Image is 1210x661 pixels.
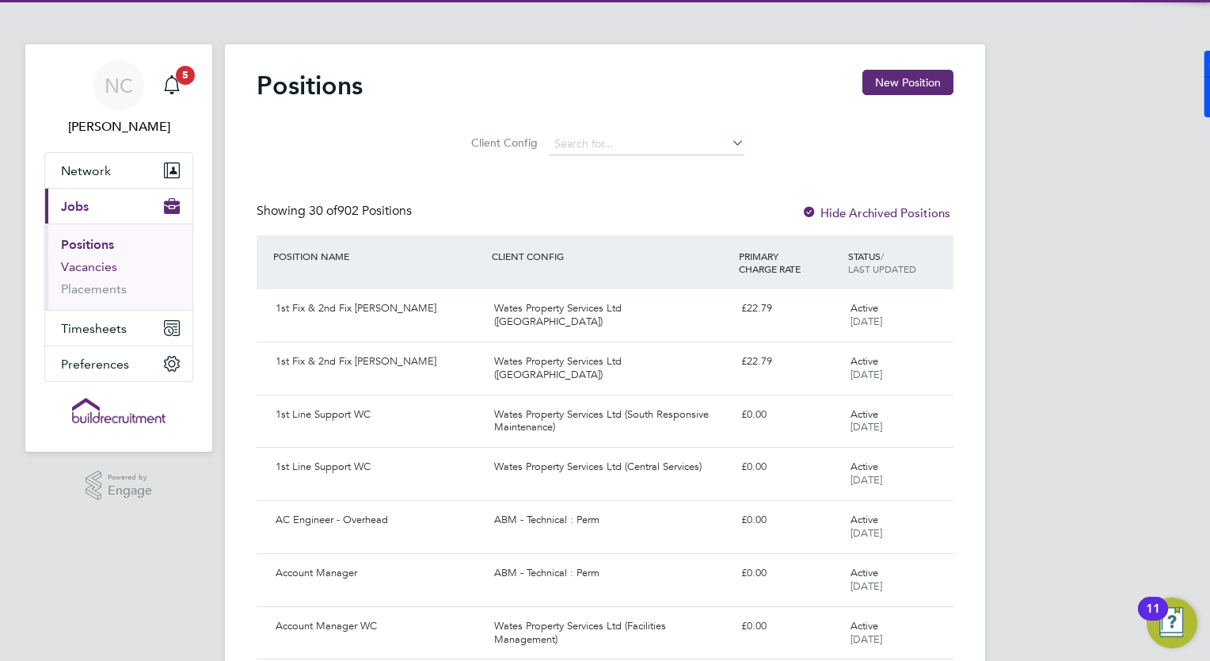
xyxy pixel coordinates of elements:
[850,513,878,526] span: Active
[44,117,193,136] span: Natalie Carr
[108,471,152,484] span: Powered by
[61,259,117,274] a: Vacancies
[44,60,193,136] a: NC[PERSON_NAME]
[108,484,152,498] span: Engage
[850,368,882,381] span: [DATE]
[735,613,844,640] div: £0.00
[1147,598,1197,648] button: Open Resource Center, 11 new notifications
[850,632,882,646] span: [DATE]
[61,357,129,372] span: Preferences
[86,471,153,501] a: Powered byEngage
[269,402,488,428] div: 1st Line Support WC
[25,44,212,452] nav: Main navigation
[844,242,953,283] div: STATUS
[862,70,953,95] button: New Position
[44,398,193,423] a: Go to home page
[735,507,844,533] div: £0.00
[257,70,363,101] h2: Positions
[850,354,878,368] span: Active
[850,579,882,593] span: [DATE]
[549,133,744,155] input: Search for...
[269,613,488,640] div: Account Manager WC
[735,242,844,283] div: PRIMARY CHARGE RATE
[45,189,192,224] button: Jobs
[850,460,878,473] span: Active
[488,560,734,586] div: ABM - Technical : Perm
[488,454,734,480] div: Wates Property Services Ltd (Central Services)
[735,454,844,480] div: £0.00
[269,507,488,533] div: AC Engineer - Overhead
[850,619,878,632] span: Active
[850,407,878,421] span: Active
[61,321,127,336] span: Timesheets
[269,349,488,375] div: 1st Fix & 2nd Fix [PERSON_NAME]
[269,296,488,322] div: 1st Fix & 2nd Fix [PERSON_NAME]
[61,237,114,252] a: Positions
[801,205,950,220] label: Hide Archived Positions
[488,402,734,441] div: Wates Property Services Ltd (South Responsive Maintenance)
[488,349,734,388] div: Wates Property Services Ltd ([GEOGRAPHIC_DATA])
[269,454,488,480] div: 1st Line Support WC
[72,398,166,423] img: buildrec-logo-retina.png
[735,349,844,375] div: £22.79
[156,60,188,111] a: 5
[850,473,882,487] span: [DATE]
[735,560,844,586] div: £0.00
[735,402,844,428] div: £0.00
[850,526,882,540] span: [DATE]
[848,262,916,275] span: LAST UPDATED
[850,315,882,328] span: [DATE]
[269,242,488,270] div: POSITION NAME
[309,203,337,219] span: 30 of
[488,613,734,653] div: Wates Property Services Ltd (Facilities Management)
[850,566,878,579] span: Active
[257,203,415,220] div: Showing
[850,420,882,434] span: [DATE]
[1146,609,1160,629] div: 11
[466,136,538,150] label: Client Config
[488,296,734,335] div: Wates Property Services Ltd ([GEOGRAPHIC_DATA])
[269,560,488,586] div: Account Manager
[61,163,111,178] span: Network
[488,242,734,270] div: CLIENT CONFIG
[61,281,127,296] a: Placements
[45,346,192,381] button: Preferences
[45,224,192,310] div: Jobs
[45,311,192,346] button: Timesheets
[45,153,192,188] button: Network
[105,75,133,96] span: NC
[735,296,844,322] div: £22.79
[850,301,878,315] span: Active
[488,507,734,533] div: ABM - Technical : Perm
[61,199,89,214] span: Jobs
[309,203,412,219] span: 902 Positions
[881,250,884,262] span: /
[176,66,195,85] span: 5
